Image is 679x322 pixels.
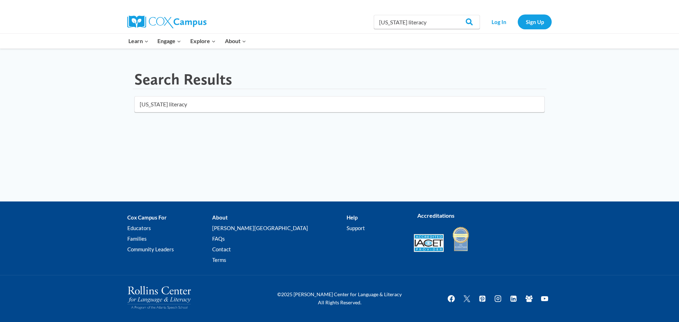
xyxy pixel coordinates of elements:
[212,254,346,265] a: Terms
[374,15,480,29] input: Search Cox Campus
[127,233,212,244] a: Families
[463,294,471,303] img: Twitter X icon white
[128,36,149,46] span: Learn
[190,36,216,46] span: Explore
[347,223,403,233] a: Support
[444,292,458,306] a: Facebook
[491,292,505,306] a: Instagram
[538,292,552,306] a: YouTube
[483,14,552,29] nav: Secondary Navigation
[212,233,346,244] a: FAQs
[272,291,407,306] p: ©2025 [PERSON_NAME] Center for Language & Literacy All Rights Reserved.
[225,36,246,46] span: About
[212,244,346,254] a: Contact
[417,212,454,219] strong: Accreditations
[134,96,545,112] input: Search for...
[460,292,474,306] a: Twitter
[134,70,232,89] h1: Search Results
[452,226,470,252] img: IDA Accredited
[124,34,250,48] nav: Primary Navigation
[127,16,207,28] img: Cox Campus
[127,244,212,254] a: Community Leaders
[157,36,181,46] span: Engage
[127,223,212,233] a: Educators
[506,292,521,306] a: Linkedin
[212,223,346,233] a: [PERSON_NAME][GEOGRAPHIC_DATA]
[414,234,444,252] img: Accredited IACET® Provider
[475,292,489,306] a: Pinterest
[522,292,536,306] a: Facebook Group
[127,286,191,309] img: Rollins Center for Language & Literacy - A Program of the Atlanta Speech School
[483,14,514,29] a: Log In
[518,14,552,29] a: Sign Up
